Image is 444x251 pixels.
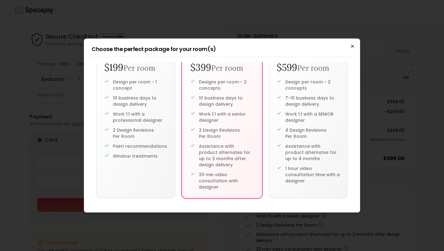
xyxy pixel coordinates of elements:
[113,111,167,123] p: Work 1:1 with a professional designer
[277,62,340,74] h2: $599
[113,79,167,91] p: Design per room - 1 concept
[285,79,340,91] p: Design per room - 2 concepts
[113,153,158,159] p: Window treatments
[123,63,155,73] small: Per room
[92,46,352,52] h2: Choose the perfect package for your room(s)
[285,165,340,184] p: 1 hour video consultation time with a designer
[113,95,167,107] p: 10 business days to design delivery
[285,111,340,123] p: Work 1:1 with a SENIOR designer
[104,62,167,74] h2: $199
[285,95,340,107] p: 7-10 business days to design delivery
[285,143,340,162] p: Assistance with product alternates for up to 4 months
[297,63,329,73] small: Per room
[113,127,167,139] p: 2 Design Revisions Per Room
[113,143,167,149] p: Paint recommendations
[285,127,340,139] p: 4 Design Revisions Per Room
